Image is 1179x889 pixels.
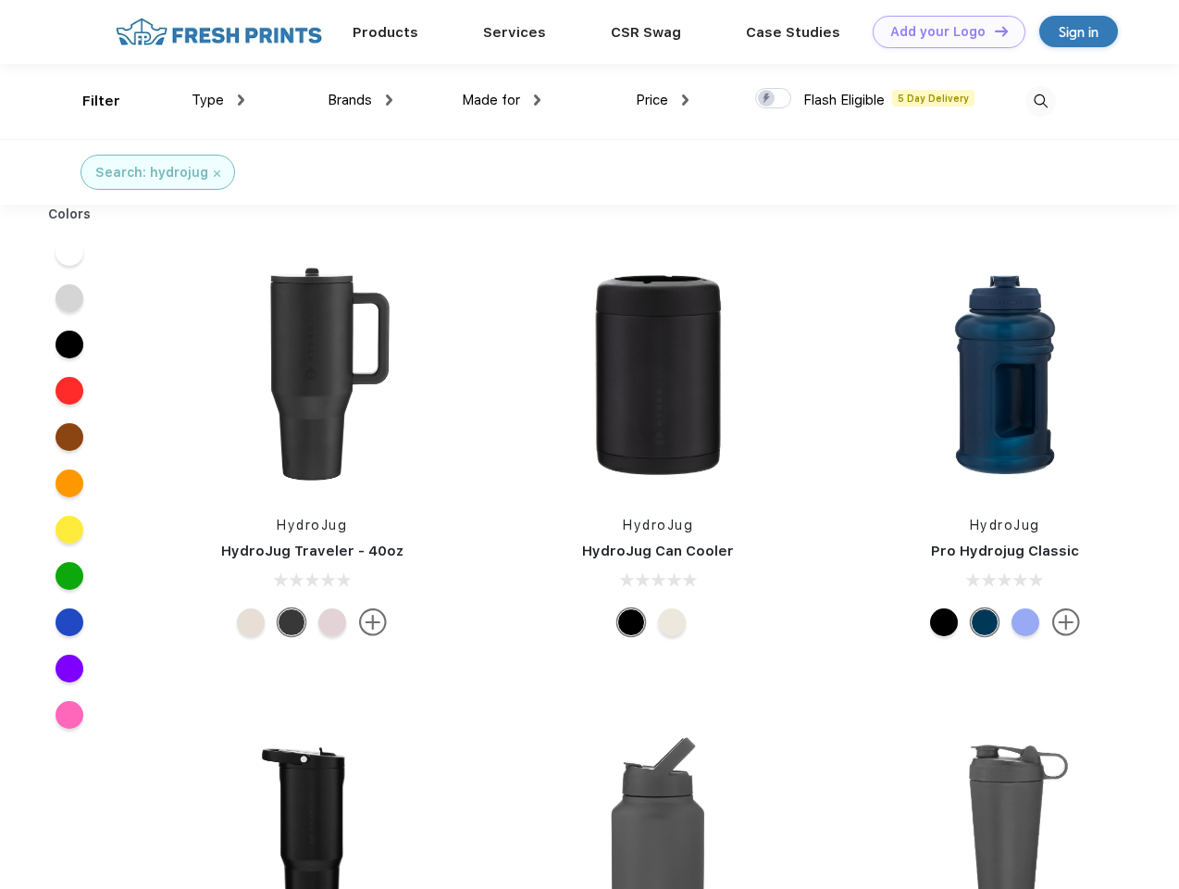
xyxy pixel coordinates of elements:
img: filter_cancel.svg [214,170,220,177]
img: dropdown.png [386,94,392,106]
a: HydroJug Can Cooler [582,543,734,559]
div: Black [617,608,645,636]
div: Add your Logo [890,24,986,40]
a: HydroJug [970,518,1040,532]
a: Products [353,24,418,41]
img: DT [995,26,1008,36]
div: Black [278,608,305,636]
span: Brands [328,92,372,108]
span: 5 Day Delivery [892,90,974,106]
a: HydroJug [277,518,347,532]
div: Cream [658,608,686,636]
div: Cream [237,608,265,636]
div: Hyper Blue [1011,608,1039,636]
div: Filter [82,91,120,112]
img: fo%20logo%202.webp [110,16,328,48]
div: Sign in [1059,21,1098,43]
img: more.svg [359,608,387,636]
a: Sign in [1039,16,1118,47]
img: more.svg [1052,608,1080,636]
img: dropdown.png [534,94,540,106]
span: Flash Eligible [803,92,885,108]
div: Search: hydrojug [95,163,208,182]
span: Price [636,92,668,108]
img: desktop_search.svg [1025,86,1056,117]
img: func=resize&h=266 [189,251,435,497]
span: Made for [462,92,520,108]
img: dropdown.png [682,94,689,106]
div: Navy [971,608,999,636]
a: HydroJug [623,518,693,532]
div: Black [930,608,958,636]
a: Pro Hydrojug Classic [931,543,1079,559]
span: Type [192,92,224,108]
div: Colors [34,205,105,224]
img: func=resize&h=266 [535,251,781,497]
div: Pink Sand [318,608,346,636]
img: func=resize&h=266 [882,251,1128,497]
a: HydroJug Traveler - 40oz [221,543,403,559]
img: dropdown.png [238,94,244,106]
